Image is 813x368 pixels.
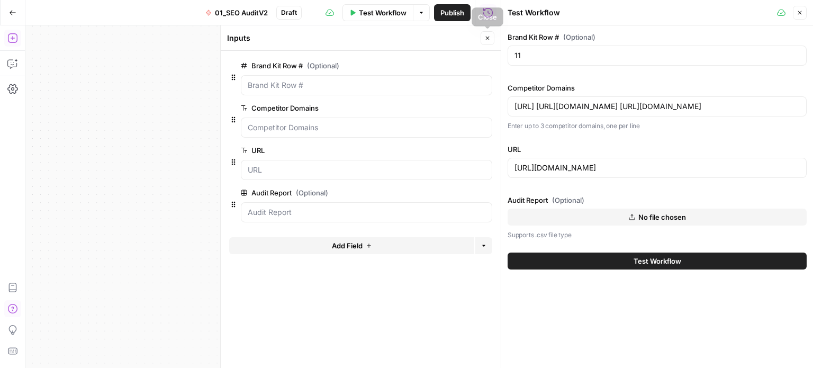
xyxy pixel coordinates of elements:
[215,7,268,18] span: 01_SEO AuditV2
[241,145,432,156] label: URL
[508,144,807,155] label: URL
[241,60,432,71] label: Brand Kit Row #
[638,212,686,222] span: No file chosen
[229,237,474,254] button: Add Field
[552,195,584,205] span: (Optional)
[342,4,413,21] button: Test Workflow
[241,187,432,198] label: Audit Report
[307,60,339,71] span: (Optional)
[508,32,807,42] label: Brand Kit Row #
[434,4,471,21] button: Publish
[508,253,807,270] button: Test Workflow
[508,83,807,93] label: Competitor Domains
[440,7,464,18] span: Publish
[248,80,485,91] input: Brand Kit Row #
[248,207,485,218] input: Audit Report
[508,195,807,205] label: Audit Report
[199,4,274,21] button: 01_SEO AuditV2
[508,230,807,240] p: Supports .csv file type
[241,103,432,113] label: Competitor Domains
[359,7,406,18] span: Test Workflow
[281,8,297,17] span: Draft
[227,33,477,43] div: Inputs
[332,240,363,251] span: Add Field
[563,32,595,42] span: (Optional)
[508,209,807,226] button: No file chosen
[248,165,485,175] input: URL
[634,256,681,266] span: Test Workflow
[248,122,485,133] input: Competitor Domains
[508,121,807,131] p: Enter up to 3 competitor domains, one per line
[296,187,328,198] span: (Optional)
